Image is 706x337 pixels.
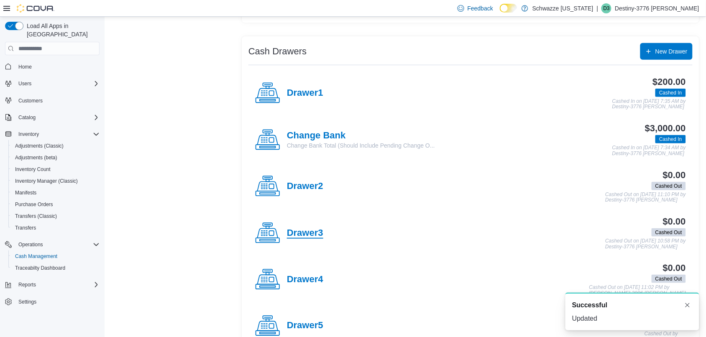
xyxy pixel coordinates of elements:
a: Purchase Orders [12,199,56,209]
a: Manifests [12,188,40,198]
span: Traceabilty Dashboard [12,263,100,273]
span: Adjustments (Classic) [12,141,100,151]
span: Cashed Out [652,275,686,283]
h3: $0.00 [663,263,686,273]
p: Schwazze [US_STATE] [532,3,593,13]
span: Cashed Out [652,228,686,237]
h3: $0.00 [663,217,686,227]
span: Transfers (Classic) [15,213,57,220]
input: Dark Mode [500,4,517,13]
p: Cashed In on [DATE] 7:34 AM by Destiny-3776 [PERSON_NAME] [612,145,686,156]
button: Traceabilty Dashboard [8,262,103,274]
div: Destiny-3776 Herrera [601,3,611,13]
span: Manifests [15,189,36,196]
span: Settings [18,299,36,305]
div: Updated [572,314,693,324]
a: Adjustments (Classic) [12,141,67,151]
button: Purchase Orders [8,199,103,210]
span: Cash Management [15,253,57,260]
h4: Change Bank [287,130,435,141]
span: Inventory [18,131,39,138]
button: Operations [2,239,103,250]
span: Load All Apps in [GEOGRAPHIC_DATA] [23,22,100,38]
span: Operations [15,240,100,250]
span: Inventory Manager (Classic) [15,178,78,184]
button: Catalog [15,112,39,123]
span: Catalog [15,112,100,123]
a: Inventory Manager (Classic) [12,176,81,186]
span: Cashed In [655,135,686,143]
p: Cashed Out on [DATE] 11:10 PM by Destiny-3776 [PERSON_NAME] [605,192,686,203]
button: Adjustments (beta) [8,152,103,163]
a: Traceabilty Dashboard [12,263,69,273]
span: Home [15,61,100,71]
span: Purchase Orders [12,199,100,209]
a: Cash Management [12,251,61,261]
span: New Drawer [655,47,688,56]
span: Cashed Out [652,182,686,190]
span: Catalog [18,114,36,121]
button: Operations [15,240,46,250]
span: Home [18,64,32,70]
span: Reports [15,280,100,290]
button: Cash Management [8,250,103,262]
button: Settings [2,296,103,308]
span: Feedback [468,4,493,13]
div: Notification [572,300,693,310]
button: Inventory [15,129,42,139]
span: Cashed In [659,135,682,143]
button: Inventory Manager (Classic) [8,175,103,187]
span: Customers [15,95,100,106]
span: Cashed In [655,89,686,97]
h4: Drawer2 [287,181,323,192]
button: Inventory [2,128,103,140]
span: Inventory Count [12,164,100,174]
a: Transfers (Classic) [12,211,60,221]
span: Transfers (Classic) [12,211,100,221]
span: Transfers [15,225,36,231]
button: Reports [15,280,39,290]
span: Reports [18,281,36,288]
button: New Drawer [640,43,693,60]
h3: Cash Drawers [248,46,307,56]
button: Transfers (Classic) [8,210,103,222]
span: Cashed In [659,89,682,97]
button: Dismiss toast [683,300,693,310]
span: Inventory [15,129,100,139]
h4: Drawer5 [287,321,323,332]
p: Cashed In on [DATE] 7:35 AM by Destiny-3776 [PERSON_NAME] [612,99,686,110]
a: Adjustments (beta) [12,153,61,163]
h4: Drawer1 [287,88,323,99]
span: Adjustments (beta) [12,153,100,163]
a: Transfers [12,223,39,233]
nav: Complex example [5,57,100,329]
span: Cashed Out [655,275,682,283]
h4: Drawer3 [287,228,323,239]
a: Customers [15,96,46,106]
h3: $0.00 [663,170,686,180]
span: D3 [604,3,610,13]
span: Traceabilty Dashboard [15,265,65,271]
span: Settings [15,296,100,307]
span: Users [18,80,31,87]
span: Inventory Manager (Classic) [12,176,100,186]
span: Cashed Out [655,182,682,190]
img: Cova [17,4,54,13]
span: Successful [572,300,607,310]
span: Cashed Out [655,229,682,236]
button: Catalog [2,112,103,123]
a: Settings [15,297,40,307]
button: Reports [2,279,103,291]
p: Cashed Out on [DATE] 11:02 PM by [PERSON_NAME]-2906 [PERSON_NAME] [589,285,686,296]
button: Transfers [8,222,103,234]
button: Manifests [8,187,103,199]
p: Cashed Out on [DATE] 10:58 PM by Destiny-3776 [PERSON_NAME] [605,238,686,250]
span: Operations [18,241,43,248]
a: Home [15,62,35,72]
span: Customers [18,97,43,104]
h3: $3,000.00 [645,123,686,133]
span: Users [15,79,100,89]
h4: Drawer4 [287,274,323,285]
button: Customers [2,94,103,107]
